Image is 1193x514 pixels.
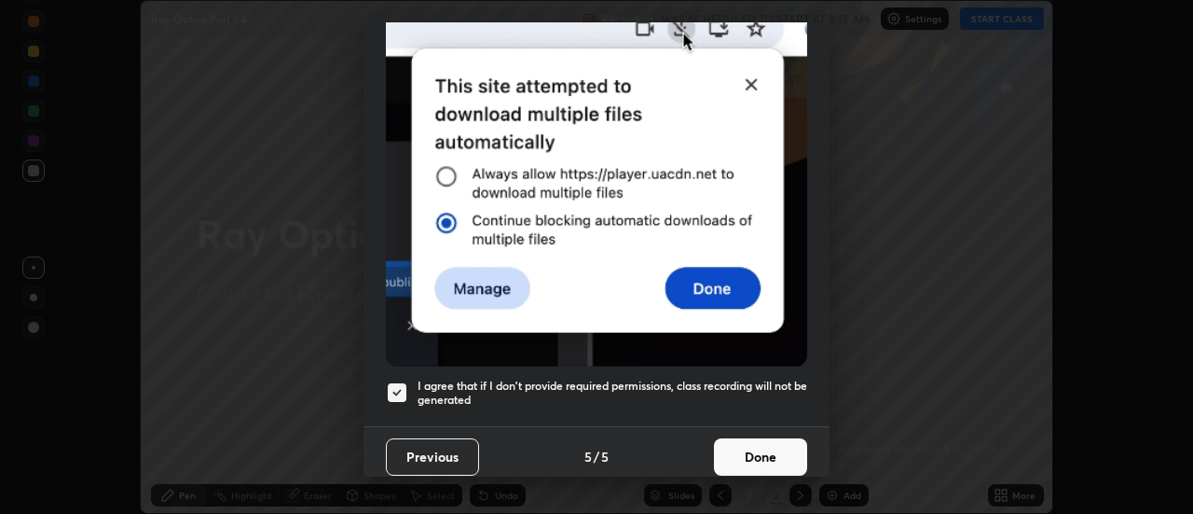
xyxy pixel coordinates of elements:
h4: 5 [584,447,592,466]
h4: 5 [601,447,609,466]
button: Previous [386,438,479,476]
button: Done [714,438,807,476]
h4: / [594,447,599,466]
h5: I agree that if I don't provide required permissions, class recording will not be generated [418,379,807,408]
